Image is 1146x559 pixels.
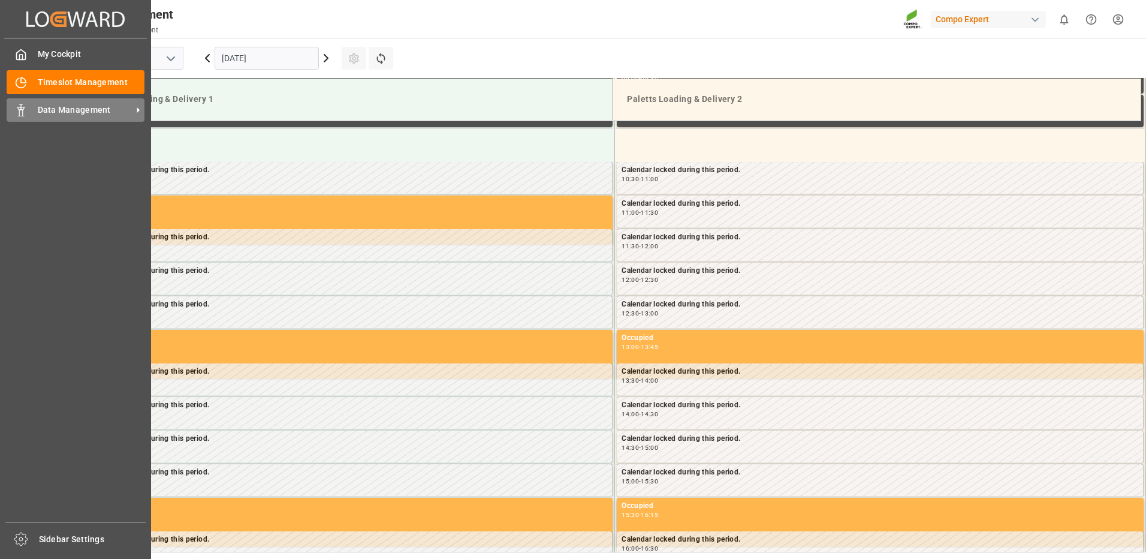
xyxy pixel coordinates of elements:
span: Timeslot Management [38,76,145,89]
div: 16:30 [641,546,658,551]
div: Calendar locked during this period. [91,164,607,176]
div: Calendar locked during this period. [91,534,607,546]
div: - [639,411,641,417]
div: Calendar locked during this period. [622,399,1138,411]
div: Occupied [622,500,1139,512]
a: My Cockpit [7,43,144,66]
div: 13:30 [622,378,639,383]
div: 15:00 [641,445,658,450]
div: Calendar locked during this period. [622,232,1138,244]
div: Calendar locked during this period. [622,299,1138,311]
div: 12:00 [622,277,639,282]
div: Calendar locked during this period. [622,198,1138,210]
div: Calendar locked during this period. [91,399,607,411]
div: 13:00 [622,344,639,350]
button: Help Center [1078,6,1105,33]
div: Calendar locked during this period. [91,299,607,311]
div: 14:30 [622,445,639,450]
button: show 0 new notifications [1051,6,1078,33]
div: 15:30 [622,512,639,518]
button: Compo Expert [931,8,1051,31]
div: - [639,244,641,249]
div: Compo Expert [931,11,1046,28]
div: 14:30 [641,411,658,417]
div: - [639,546,641,551]
div: Calendar locked during this period. [91,467,607,479]
div: Calendar locked during this period. [622,433,1138,445]
div: 11:00 [641,176,658,182]
div: Occupied [91,332,608,344]
input: DD.MM.YYYY [215,47,319,70]
div: - [639,176,641,182]
div: Calendar locked during this period. [91,433,607,445]
div: Calendar locked during this period. [622,265,1138,277]
div: 15:00 [622,479,639,484]
div: 16:00 [622,546,639,551]
div: 13:00 [641,311,658,316]
div: Occupied [91,500,608,512]
div: - [639,210,641,215]
div: Calendar locked during this period. [622,164,1138,176]
div: 11:30 [641,210,658,215]
div: - [639,311,641,316]
div: - [639,344,641,350]
button: open menu [161,49,179,68]
div: Paletts Loading & Delivery 2 [622,88,1131,110]
div: 14:00 [641,378,658,383]
div: 13:45 [641,344,658,350]
div: Calendar locked during this period. [91,232,607,244]
div: 12:00 [641,244,658,249]
img: Screenshot%202023-09-29%20at%2010.02.21.png_1712312052.png [903,9,922,30]
div: Calendar locked during this period. [622,467,1138,479]
div: 10:30 [622,176,639,182]
span: Data Management [38,104,132,116]
a: Timeslot Management [7,70,144,94]
div: 12:30 [641,277,658,282]
div: 15:30 [641,479,658,484]
div: Occupied [91,198,608,210]
div: Calendar locked during this period. [622,366,1138,378]
div: - [639,512,641,518]
div: - [639,445,641,450]
div: 14:00 [622,411,639,417]
div: Occupied [622,332,1139,344]
div: Paletts Loading & Delivery 1 [94,88,602,110]
span: My Cockpit [38,48,145,61]
div: Calendar locked during this period. [622,534,1138,546]
div: 11:30 [622,244,639,249]
div: Calendar locked during this period. [91,366,607,378]
div: Calendar locked during this period. [91,265,607,277]
span: Sidebar Settings [39,533,146,546]
div: - [639,479,641,484]
div: - [639,378,641,383]
div: 11:00 [622,210,639,215]
div: - [639,277,641,282]
div: 16:15 [641,512,658,518]
div: 12:30 [622,311,639,316]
